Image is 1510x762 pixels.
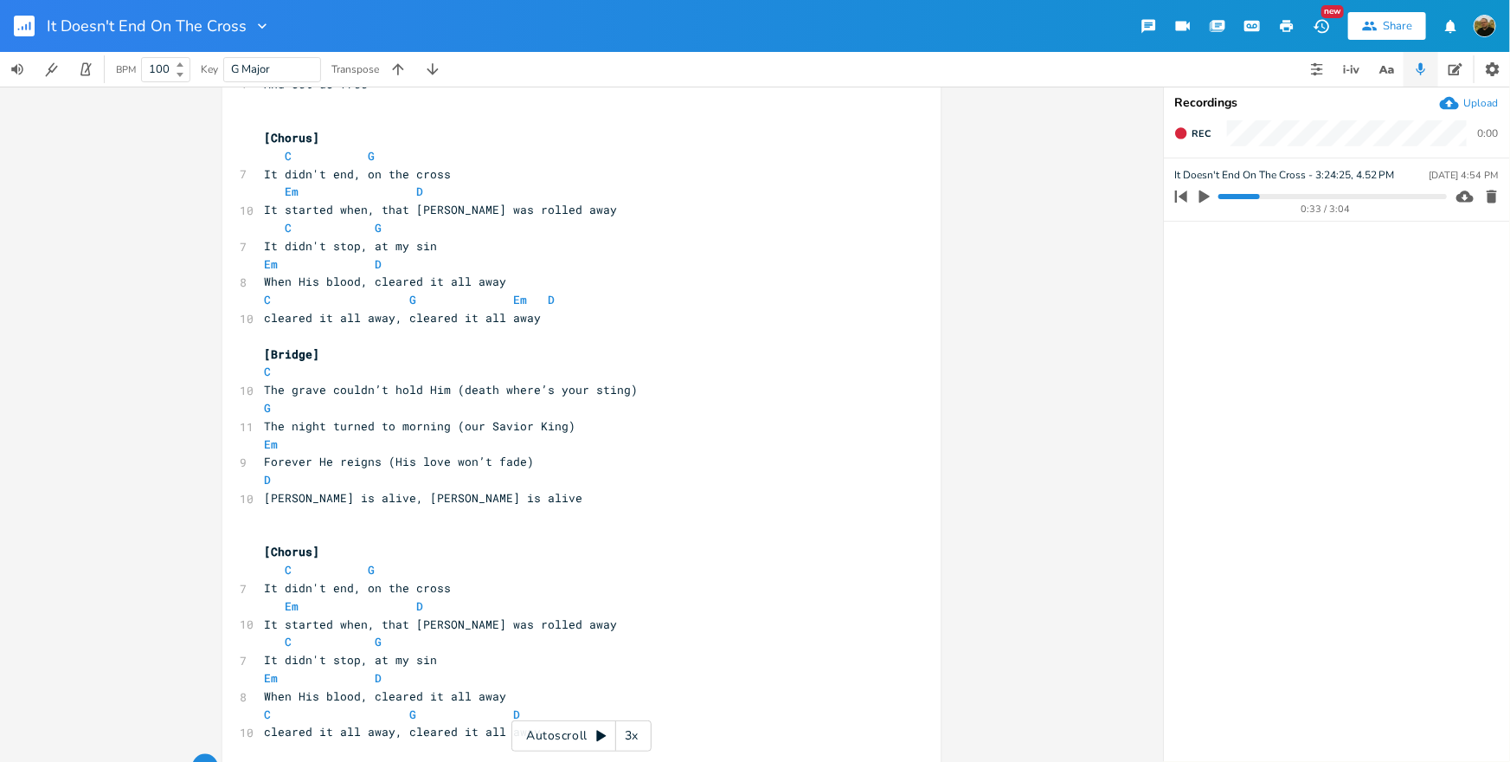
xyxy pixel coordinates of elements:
[1440,94,1498,113] button: Upload
[1174,97,1500,109] div: Recordings
[264,472,271,488] span: D
[409,292,416,307] span: G
[264,76,368,92] span: And set us free
[285,220,292,236] span: C
[264,418,575,434] span: The night turned to morning (our Savior King)
[409,707,416,722] span: G
[264,310,541,326] span: cleared it all away, cleared it all away
[1429,171,1498,180] div: [DATE] 4:54 PM
[264,238,437,254] span: It didn't stop, at my sin
[264,166,451,182] span: It didn't end, on the cross
[264,292,271,307] span: C
[264,274,506,289] span: When His blood, cleared it all away
[416,184,423,199] span: D
[264,346,319,362] span: [Bridge]
[1304,10,1339,42] button: New
[264,707,271,722] span: C
[368,148,375,164] span: G
[1167,119,1218,147] button: Rec
[616,720,647,752] div: 3x
[264,436,278,452] span: Em
[1205,204,1447,214] div: 0:33 / 3:04
[264,364,271,379] span: C
[1192,127,1211,140] span: Rec
[264,256,278,272] span: Em
[375,634,382,649] span: G
[375,670,382,686] span: D
[47,18,247,34] span: It Doesn't End On The Cross
[416,598,423,614] span: D
[548,292,555,307] span: D
[511,720,652,752] div: Autoscroll
[264,202,617,217] span: It started when, that [PERSON_NAME] was rolled away
[264,400,271,416] span: G
[368,562,375,578] span: G
[264,454,534,469] span: Forever He reigns (His love won’t fade)
[1383,18,1412,34] div: Share
[1463,96,1498,110] div: Upload
[264,490,582,506] span: [PERSON_NAME] is alive, [PERSON_NAME] is alive
[1477,128,1498,139] div: 0:00
[331,64,379,74] div: Transpose
[264,688,506,704] span: When His blood, cleared it all away
[264,544,319,559] span: [Chorus]
[264,724,541,739] span: cleared it all away, cleared it all away
[264,580,451,596] span: It didn't end, on the cross
[285,562,292,578] span: C
[285,598,299,614] span: Em
[513,292,527,307] span: Em
[1474,15,1496,37] img: Jordan Jankoviak
[1348,12,1426,40] button: Share
[375,220,382,236] span: G
[375,256,382,272] span: D
[231,61,270,77] span: G Major
[264,652,437,668] span: It didn't stop, at my sin
[264,617,617,632] span: It started when, that [PERSON_NAME] was rolled away
[285,634,292,649] span: C
[264,670,278,686] span: Em
[116,65,136,74] div: BPM
[285,184,299,199] span: Em
[1174,167,1394,184] span: It Doesn't End On The Cross - 3:24:25, 4.52 PM
[264,382,638,397] span: The grave couldn’t hold Him (death where’s your sting)
[1321,5,1344,18] div: New
[285,148,292,164] span: C
[201,64,218,74] div: Key
[513,707,520,722] span: D
[264,130,319,145] span: [Chorus]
